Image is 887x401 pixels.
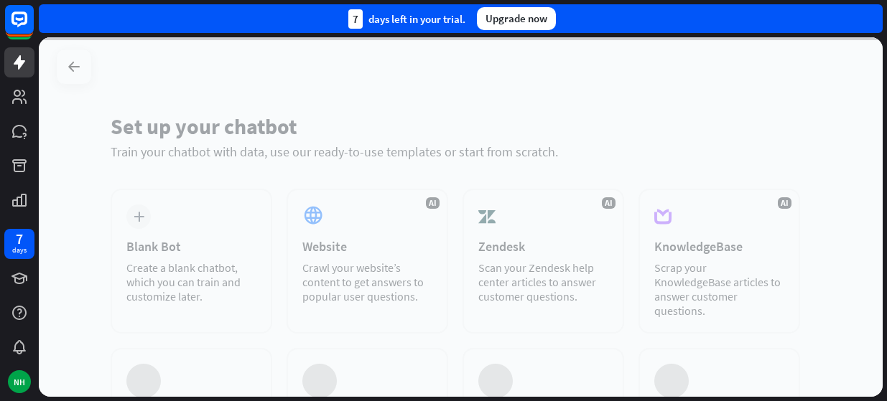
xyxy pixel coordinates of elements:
[4,229,34,259] a: 7 days
[348,9,363,29] div: 7
[348,9,465,29] div: days left in your trial.
[16,232,23,245] div: 7
[12,245,27,255] div: days
[477,7,556,30] div: Upgrade now
[8,370,31,393] div: NH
